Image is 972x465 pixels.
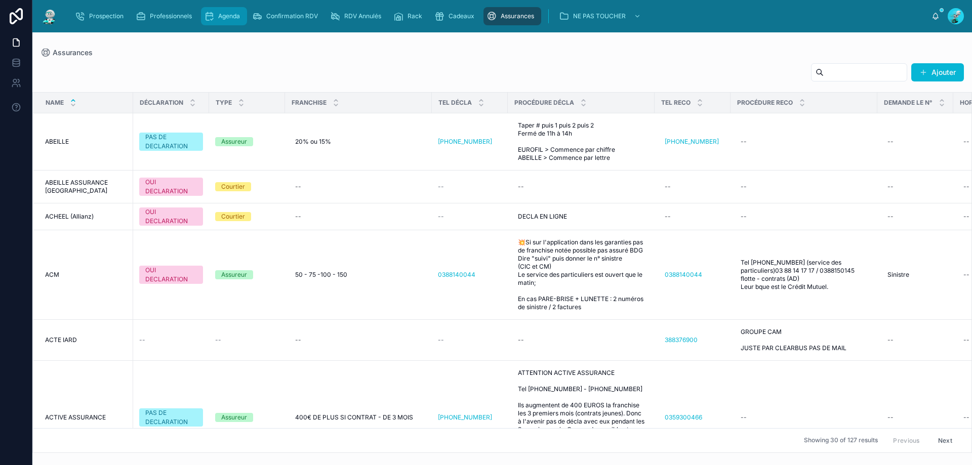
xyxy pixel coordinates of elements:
[883,409,947,426] a: --
[911,63,964,81] button: Ajouter
[518,336,524,344] div: --
[741,259,867,291] span: Tel [PHONE_NUMBER] (service des particuliers)03 88 14 17 17 / 0388150145 flotte - contrats (AD) L...
[438,271,475,279] a: 0388140044
[887,413,894,421] div: --
[45,213,127,221] a: ACHEEL (Allianz)
[139,133,203,151] a: PAS DE DECLARATION
[133,7,199,25] a: Professionnels
[344,12,381,20] span: RDV Annulés
[963,413,969,421] div: --
[737,179,871,195] a: --
[145,266,197,284] div: OUI DECLARATION
[737,255,871,295] a: Tel [PHONE_NUMBER] (service des particuliers)03 88 14 17 17 / 0388150145 flotte - contrats (AD) L...
[45,138,127,146] a: ABEILLE
[327,7,388,25] a: RDV Annulés
[438,99,472,107] span: TEL DÉCLA
[139,178,203,196] a: OUI DECLARATION
[887,183,894,191] div: --
[408,12,422,20] span: Rack
[295,413,413,421] span: 400€ DE PLUS SI CONTRAT - DE 3 MOIS
[661,267,724,283] a: 0388140044
[518,238,644,311] span: 💥Si sur l'application dans les garanties pas de franchise notée possible pas assuré BDG Dire "sui...
[661,179,724,195] a: --
[501,12,534,20] span: Assurances
[661,409,724,426] a: 0359300466
[291,409,426,426] a: 400€ DE PLUS SI CONTRAT - DE 3 MOIS
[215,336,279,344] a: --
[145,207,197,226] div: OUI DECLARATION
[45,179,127,195] a: ABEILLE ASSURANCE [GEOGRAPHIC_DATA]
[291,134,426,150] a: 20% ou 15%
[884,99,933,107] span: Demande le n°
[737,409,871,426] a: --
[665,183,671,191] div: --
[215,137,279,146] a: Assureur
[295,183,301,191] div: --
[883,134,947,150] a: --
[295,336,301,344] div: --
[221,212,245,221] div: Courtier
[514,179,649,195] a: --
[438,183,444,191] span: --
[665,336,698,344] a: 388376900
[963,336,969,344] div: --
[221,137,247,146] div: Assureur
[887,213,894,221] div: --
[45,271,127,279] a: ACM
[139,207,203,226] a: OUI DECLARATION
[665,271,702,279] a: 0388140044
[438,213,444,221] span: --
[514,99,574,107] span: PROCÉDURE DÉCLA
[221,413,247,422] div: Assureur
[295,271,347,279] span: 50 - 75 -100 - 150
[431,7,481,25] a: Cadeaux
[67,5,931,27] div: scrollable content
[139,336,203,344] a: --
[741,328,867,352] span: GROUPE CAM JUSTE PAR CLEARBUS PAS DE MAIL
[291,208,426,225] a: --
[291,332,426,348] a: --
[53,48,93,58] span: Assurances
[741,183,747,191] div: --
[266,12,318,20] span: Confirmation RDV
[438,336,444,344] span: --
[45,271,59,279] span: ACM
[215,336,221,344] span: --
[573,12,626,20] span: NE PAS TOUCHER
[221,182,245,191] div: Courtier
[438,183,502,191] a: --
[295,138,331,146] span: 20% ou 15%
[201,7,247,25] a: Agenda
[887,336,894,344] div: --
[45,413,106,421] span: ACTIVE ASSURANCE
[139,266,203,284] a: OUI DECLARATION
[140,99,183,107] span: DÉCLARATION
[291,179,426,195] a: --
[215,212,279,221] a: Courtier
[514,208,649,225] a: DECLA EN LIGNE
[438,138,502,146] a: [PHONE_NUMBER]
[45,336,127,344] a: ACTE IARD
[215,413,279,422] a: Assureur
[963,183,969,191] div: --
[45,413,127,421] a: ACTIVE ASSURANCE
[737,208,871,225] a: --
[45,336,77,344] span: ACTE IARD
[390,7,429,25] a: Rack
[150,12,192,20] span: Professionnels
[518,213,567,221] span: DECLA EN LIGNE
[883,208,947,225] a: --
[438,413,492,421] a: [PHONE_NUMBER]
[291,267,426,283] a: 50 - 75 -100 - 150
[665,413,702,421] a: 0359300466
[661,332,724,348] a: 388376900
[221,270,247,279] div: Assureur
[292,99,327,107] span: FRANCHISE
[887,271,909,279] span: Sinistre
[741,213,747,221] div: --
[804,437,878,445] span: Showing 30 of 127 results
[963,213,969,221] div: --
[249,7,325,25] a: Confirmation RDV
